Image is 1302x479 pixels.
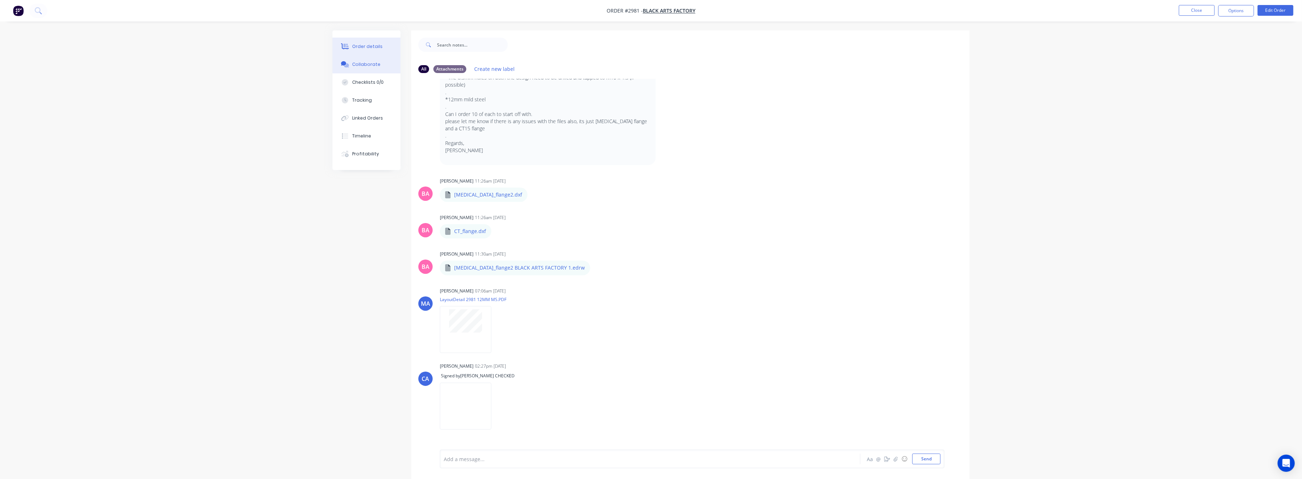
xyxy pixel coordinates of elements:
p: Regards, [445,140,650,147]
button: Checklists 0/0 [332,73,400,91]
button: Profitability [332,145,400,163]
button: Create new label [471,64,519,74]
span: Order #2981 - [607,8,643,14]
p: *12mm mild steel [445,96,650,103]
button: Close [1179,5,1215,16]
div: BA [422,262,429,271]
p: [PERSON_NAME] [445,147,650,154]
div: CA [422,374,429,383]
div: Order details [353,43,383,50]
div: 11:30am [DATE] [475,251,506,257]
div: Open Intercom Messenger [1278,455,1295,472]
div: BA [422,226,429,234]
p: . [445,103,650,110]
p: . [445,132,650,139]
button: Edit Order [1258,5,1293,16]
p: . [445,89,650,96]
div: Collaborate [353,61,381,68]
button: Aa [866,455,874,463]
div: [PERSON_NAME] [440,178,473,184]
p: CT_flange.dxf [454,228,486,235]
button: Linked Orders [332,109,400,127]
div: Profitability [353,151,379,157]
button: Order details [332,38,400,55]
p: LayoutDetail 2981 12MM MS.PDF [440,296,506,303]
input: Search notes... [437,38,508,52]
button: Send [912,454,941,464]
div: [PERSON_NAME] [440,251,473,257]
p: please let me know if there is any issues with the files also, its just [MEDICAL_DATA] flange and... [445,118,650,132]
div: Linked Orders [353,115,383,121]
div: 07:06am [DATE] [475,288,506,294]
div: MA [421,299,430,308]
div: Timeline [353,133,371,139]
p: [MEDICAL_DATA]_flange2.dxf [454,191,522,198]
a: Black Arts Factory [643,8,695,14]
div: [PERSON_NAME] [440,214,473,221]
p: Can I order 10 of each to start off with. [445,111,650,118]
p: *The 8.5mm holes on both the design need to be drilled and tapped to m10 x 1.5 (if possible) [445,74,650,89]
div: All [418,65,429,73]
button: ☺ [900,455,909,463]
div: BA [422,189,429,198]
div: [PERSON_NAME] [440,288,473,294]
div: Attachments [433,65,466,73]
button: Timeline [332,127,400,145]
button: Options [1218,5,1254,16]
p: [MEDICAL_DATA]_flange2 BLACK ARTS FACTORY 1.edrw [454,264,585,271]
span: Signed by [PERSON_NAME] CHECKED [440,373,516,379]
div: 02:27pm [DATE] [475,363,506,369]
div: 11:26am [DATE] [475,178,506,184]
div: [PERSON_NAME] [440,363,473,369]
div: Checklists 0/0 [353,79,384,86]
button: Tracking [332,91,400,109]
button: @ [874,455,883,463]
div: Tracking [353,97,372,103]
div: 11:26am [DATE] [475,214,506,221]
button: Collaborate [332,55,400,73]
img: Factory [13,5,24,16]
